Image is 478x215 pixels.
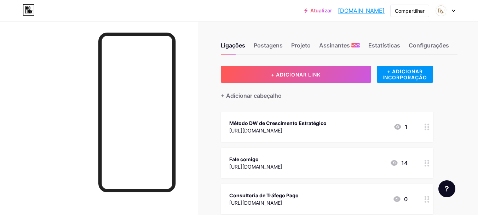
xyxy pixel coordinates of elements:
font: Método DW de Crescimento Estratégico [229,120,327,126]
font: Configurações [409,42,449,49]
img: daianeswalter [434,4,448,17]
button: + ADICIONAR LINK [221,66,371,83]
font: [URL][DOMAIN_NAME] [229,128,282,134]
font: [URL][DOMAIN_NAME] [229,164,282,170]
font: Postagens [254,42,283,49]
font: + Adicionar cabeçalho [221,92,282,99]
font: 0 [404,196,408,203]
font: Estatísticas [368,42,400,49]
font: + ADICIONAR INCORPORAÇÃO [382,68,427,80]
font: Atualizar [310,7,332,13]
font: [DOMAIN_NAME] [338,7,385,14]
font: Projeto [291,42,311,49]
font: Consultoria de Tráfego Pago [229,192,299,198]
a: [DOMAIN_NAME] [338,6,385,15]
font: + ADICIONAR LINK [271,72,321,78]
font: Fale comigo [229,156,259,162]
font: Assinantes [319,42,350,49]
font: Compartilhar [395,8,425,14]
font: [URL][DOMAIN_NAME] [229,200,282,206]
font: 1 [405,123,408,130]
font: Ligações [221,42,245,49]
font: 14 [401,159,408,166]
font: NOVO [351,44,360,47]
